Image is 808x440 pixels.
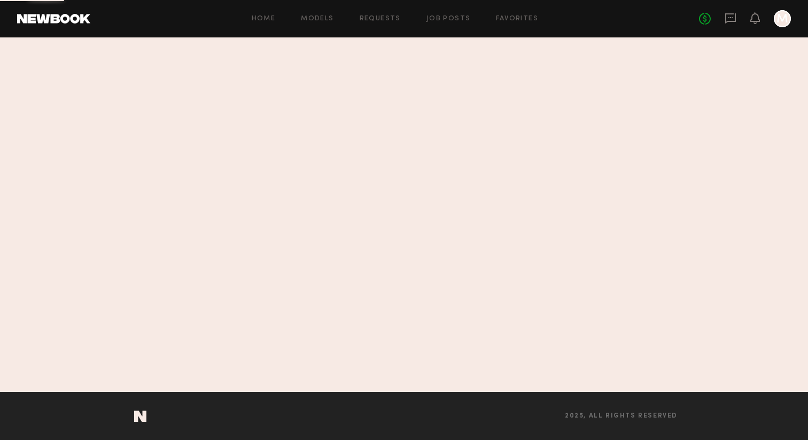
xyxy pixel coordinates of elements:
[565,413,678,420] span: 2025, all rights reserved
[360,16,401,22] a: Requests
[301,16,333,22] a: Models
[426,16,471,22] a: Job Posts
[252,16,276,22] a: Home
[496,16,538,22] a: Favorites
[774,10,791,27] a: M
